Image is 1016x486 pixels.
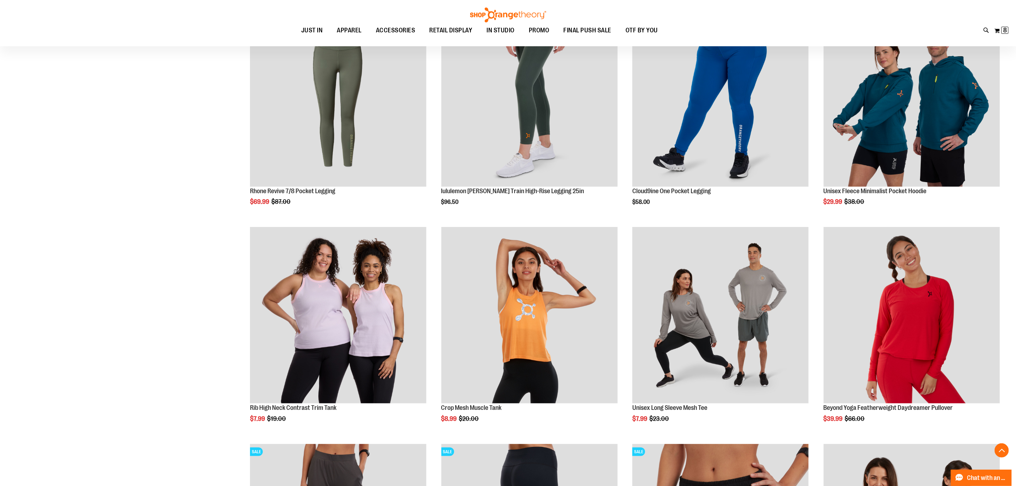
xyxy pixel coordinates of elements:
[438,6,621,223] div: product
[441,227,618,403] img: Crop Mesh Muscle Tank primary image
[250,448,263,456] span: SALE
[632,10,809,187] a: Cloud9ine One Pocket Legging
[632,227,809,405] a: Unisex Long Sleeve Mesh Tee primary image
[250,404,336,411] a: Rib High Neck Contrast Trim Tank
[1003,27,1007,34] span: 8
[824,415,844,422] span: $39.99
[967,475,1007,481] span: Chat with an Expert
[845,198,866,205] span: $38.00
[824,10,1000,187] a: Unisex Fleece Minimalist Pocket Hoodie
[301,22,323,38] span: JUST IN
[441,199,460,205] span: $96.50
[441,448,454,456] span: SALE
[376,22,415,38] span: ACCESSORIES
[820,6,1004,223] div: product
[246,223,430,440] div: product
[250,227,426,403] img: Rib Tank w/ Contrast Binding primary image
[250,10,426,187] a: Rhone Revive 7/8 Pocket LeggingSALE
[430,22,473,38] span: RETAIL DISPLAY
[441,10,618,186] img: Main view of 2024 October lululemon Wunder Train High-Rise
[250,415,266,422] span: $7.99
[845,415,866,422] span: $66.00
[529,22,549,38] span: PROMO
[441,404,502,411] a: Crop Mesh Muscle Tank
[824,198,844,205] span: $29.99
[250,10,426,186] img: Rhone Revive 7/8 Pocket Legging
[250,227,426,405] a: Rib Tank w/ Contrast Binding primary image
[250,187,335,195] a: Rhone Revive 7/8 Pocket Legging
[824,10,1000,186] img: Unisex Fleece Minimalist Pocket Hoodie
[820,223,1004,440] div: product
[459,415,480,422] span: $20.00
[951,470,1012,486] button: Chat with an Expert
[441,187,584,195] a: lululemon [PERSON_NAME] Train High-Rise Legging 25in
[632,199,651,205] span: $58.00
[824,227,1000,403] img: Product image for Beyond Yoga Featherweight Daydreamer Pullover
[250,198,270,205] span: $69.99
[649,415,670,422] span: $23.00
[267,415,287,422] span: $19.00
[246,6,430,223] div: product
[632,10,809,186] img: Cloud9ine One Pocket Legging
[487,22,515,38] span: IN STUDIO
[995,443,1009,458] button: Back To Top
[632,187,711,195] a: Cloud9ine One Pocket Legging
[632,227,809,403] img: Unisex Long Sleeve Mesh Tee primary image
[626,22,658,38] span: OTF BY YOU
[337,22,362,38] span: APPAREL
[469,7,547,22] img: Shop Orangetheory
[438,223,621,440] div: product
[632,404,707,411] a: Unisex Long Sleeve Mesh Tee
[441,415,458,422] span: $8.99
[632,415,648,422] span: $7.99
[564,22,612,38] span: FINAL PUSH SALE
[441,10,618,187] a: Main view of 2024 October lululemon Wunder Train High-Rise
[824,404,953,411] a: Beyond Yoga Featherweight Daydreamer Pullover
[824,187,927,195] a: Unisex Fleece Minimalist Pocket Hoodie
[824,227,1000,405] a: Product image for Beyond Yoga Featherweight Daydreamer Pullover
[632,448,645,456] span: SALE
[271,198,292,205] span: $87.00
[629,6,812,223] div: product
[629,223,812,440] div: product
[441,227,618,405] a: Crop Mesh Muscle Tank primary image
